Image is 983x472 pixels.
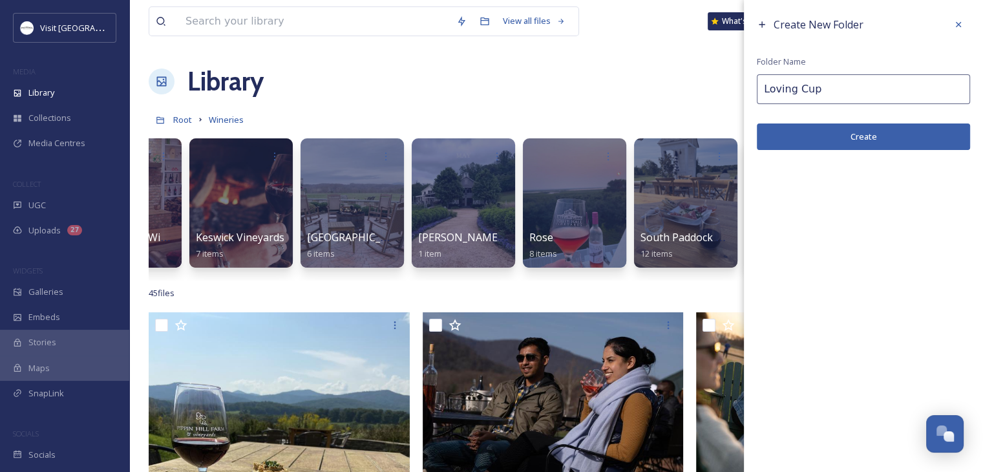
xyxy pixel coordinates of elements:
span: UGC [28,199,46,211]
span: Rose [529,230,553,244]
input: Name [757,74,970,104]
span: Create New Folder [774,17,863,32]
a: [GEOGRAPHIC_DATA]6 items [307,231,411,259]
input: Search your library [179,7,450,36]
span: COLLECT [13,179,41,189]
button: Create [757,123,970,150]
div: 27 [67,225,82,235]
span: 7 items [196,248,224,259]
span: Galleries [28,286,63,298]
span: Library [28,87,54,99]
span: Wineries [209,114,244,125]
span: Uploads [28,224,61,237]
img: Circle%20Logo.png [21,21,34,34]
span: 8 items [529,248,557,259]
span: Maps [28,362,50,374]
span: Keswick Vineyards [196,230,284,244]
button: Open Chat [926,415,964,453]
a: Wineries [209,112,244,127]
span: 1 item [418,248,441,259]
a: [PERSON_NAME] [PERSON_NAME]1 item [418,231,586,259]
span: Visit [GEOGRAPHIC_DATA] [40,21,140,34]
span: Root [173,114,192,125]
span: WIDGETS [13,266,43,275]
span: 12 items [640,248,673,259]
a: Root [173,112,192,127]
span: Stories [28,336,56,349]
a: Keswick Vineyards7 items [196,231,284,259]
span: Collections [28,112,71,124]
span: [PERSON_NAME] [PERSON_NAME] [418,230,586,244]
span: SOCIALS [13,429,39,438]
span: 45 file s [149,287,174,299]
a: South Paddock Winery12 items [640,231,750,259]
a: Rose8 items [529,231,557,259]
span: 6 items [307,248,335,259]
span: Media Centres [28,137,85,149]
span: MEDIA [13,67,36,76]
span: [GEOGRAPHIC_DATA] [307,230,411,244]
span: Embeds [28,311,60,323]
a: View all files [496,8,572,34]
span: Folder Name [757,56,806,68]
span: SnapLink [28,387,64,400]
a: Library [187,62,264,101]
a: What's New [708,12,772,30]
span: South Paddock Winery [640,230,750,244]
span: Socials [28,449,56,461]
